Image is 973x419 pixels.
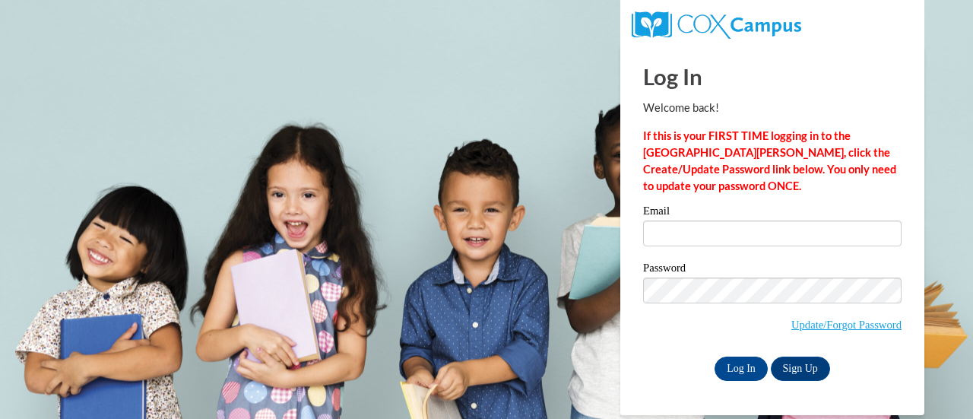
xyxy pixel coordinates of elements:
a: Update/Forgot Password [791,319,902,331]
a: Sign Up [771,357,830,381]
strong: If this is your FIRST TIME logging in to the [GEOGRAPHIC_DATA][PERSON_NAME], click the Create/Upd... [643,129,896,192]
a: COX Campus [632,17,801,30]
p: Welcome back! [643,100,902,116]
img: COX Campus [632,11,801,39]
label: Password [643,262,902,278]
input: Log In [715,357,768,381]
label: Email [643,205,902,221]
h1: Log In [643,61,902,92]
